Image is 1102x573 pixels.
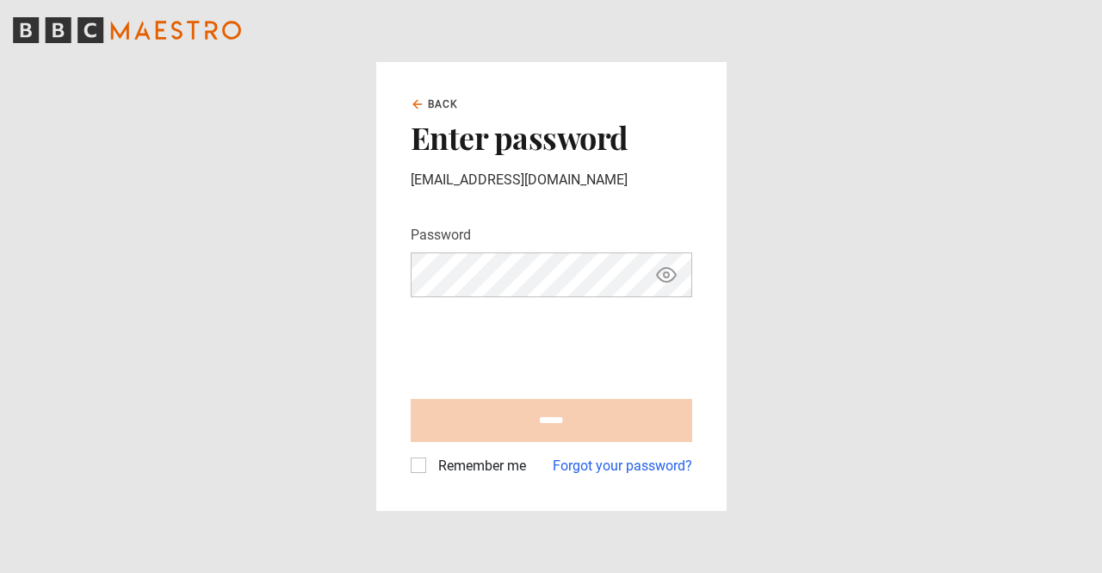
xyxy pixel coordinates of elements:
iframe: reCAPTCHA [411,311,672,378]
a: Back [411,97,459,112]
p: [EMAIL_ADDRESS][DOMAIN_NAME] [411,170,692,190]
label: Password [411,225,471,246]
svg: BBC Maestro [13,17,241,43]
a: Forgot your password? [553,456,692,476]
h2: Enter password [411,119,692,155]
button: Show password [652,260,681,290]
span: Back [428,97,459,112]
label: Remember me [431,456,526,476]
